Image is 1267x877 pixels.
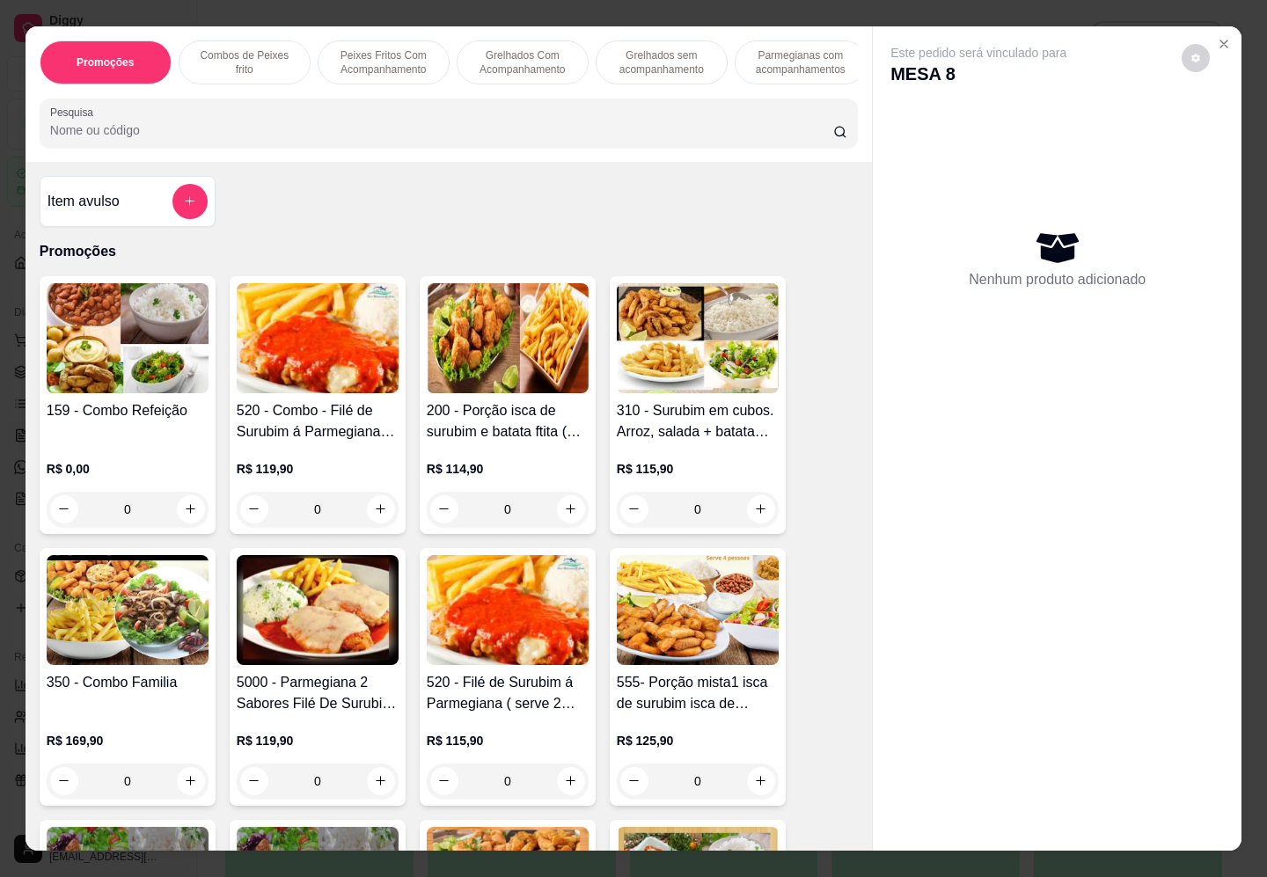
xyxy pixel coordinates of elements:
button: decrease-product-quantity [1182,44,1210,72]
p: Promoções [77,55,134,69]
h4: 159 - Combo Refeição [47,400,209,421]
p: R$ 119,90 [237,460,399,478]
h4: 520 - Combo - Filé de Surubim á Parmegiana (2 pessoas) [237,400,399,442]
img: product-image [47,555,209,665]
p: R$ 115,90 [617,460,779,478]
p: Grelhados Com Acompanhamento [472,48,574,77]
p: Peixes Fritos Com Acompanhamento [333,48,435,77]
p: Este pedido será vinculado para [890,44,1066,62]
button: decrease-product-quantity [620,767,648,795]
button: Close [1210,30,1238,58]
h4: 310 - Surubim em cubos. Arroz, salada + batata frita ( serve 3 pessoas ) [617,400,779,442]
img: product-image [237,555,399,665]
p: Combos de Peixes frito [194,48,296,77]
img: product-image [617,283,779,393]
p: Promoções [40,241,858,262]
p: Parmegianas com acompanhamentos [750,48,852,77]
p: R$ 114,90 [427,460,589,478]
p: R$ 119,90 [237,732,399,749]
p: MESA 8 [890,62,1066,86]
img: product-image [427,283,589,393]
h4: 200 - Porção isca de surubim e batata ftita ( sugerido para 3 pessoas ) [427,400,589,442]
input: Pesquisa [50,121,834,139]
img: product-image [47,283,209,393]
p: R$ 125,90 [617,732,779,749]
h4: 5000 - Parmegiana 2 Sabores Filé De Surubim E Filé De Frango [237,672,399,714]
img: product-image [237,283,399,393]
p: Grelhados sem acompanhamento [611,48,713,77]
h4: Item avulso [48,191,120,212]
label: Pesquisa [50,105,99,120]
button: add-separate-item [172,184,208,219]
h4: 520 - Filé de Surubim á Parmegiana ( serve 2 pessoas ) [427,672,589,714]
img: product-image [427,555,589,665]
h4: 350 - Combo Familia [47,672,209,693]
img: product-image [617,555,779,665]
h4: 555- Porção mista1 isca de surubim isca de frango à [GEOGRAPHIC_DATA] (serve 4 pessoas ) [617,672,779,714]
p: R$ 115,90 [427,732,589,749]
p: R$ 169,90 [47,732,209,749]
p: Nenhum produto adicionado [969,269,1146,290]
p: R$ 0,00 [47,460,209,478]
button: increase-product-quantity [747,767,775,795]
